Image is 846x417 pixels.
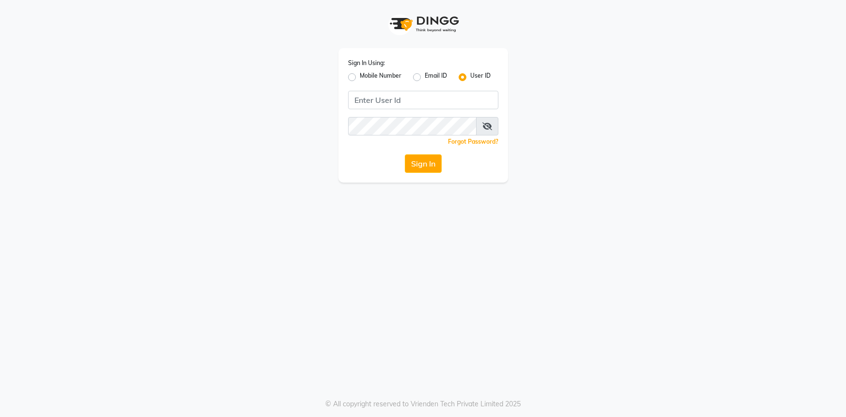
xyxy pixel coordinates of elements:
label: Mobile Number [360,71,401,83]
input: Username [348,91,498,109]
label: Email ID [425,71,447,83]
img: logo1.svg [384,10,462,38]
a: Forgot Password? [448,138,498,145]
button: Sign In [405,154,442,173]
label: Sign In Using: [348,59,385,67]
input: Username [348,117,477,135]
label: User ID [470,71,491,83]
